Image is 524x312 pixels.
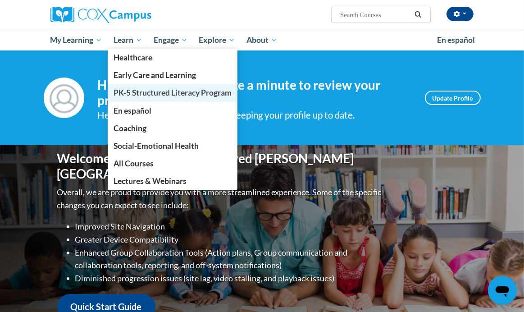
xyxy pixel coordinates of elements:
a: Healthcare [108,49,237,66]
a: Cox Campus [50,7,182,23]
span: Learn [114,35,142,46]
div: Help improve your experience by keeping your profile up to date. [98,108,411,123]
iframe: Button to launch messaging window [488,276,517,305]
span: PK-5 Structured Literacy Program [114,88,232,97]
li: Diminished progression issues (site lag, video stalling, and playback issues) [75,272,384,285]
span: Early Care and Learning [114,70,196,80]
a: My Learning [45,30,108,50]
div: Main menu [44,30,481,50]
a: Explore [193,30,241,50]
span: About [246,35,277,46]
a: Early Care and Learning [108,66,237,84]
a: PK-5 Structured Literacy Program [108,84,237,101]
button: Search [411,9,425,20]
h1: Welcome to the new and improved [PERSON_NAME][GEOGRAPHIC_DATA] [57,151,384,181]
span: Explore [199,35,235,46]
img: Cox Campus [50,7,151,23]
span: Coaching [114,124,146,133]
a: Lectures & Webinars [108,172,237,190]
li: Improved Site Navigation [75,220,384,233]
h4: Hi [PERSON_NAME]! Take a minute to review your profile. [98,78,411,108]
a: Coaching [108,119,237,137]
span: En español [437,35,475,45]
a: En español [431,31,481,50]
a: Engage [148,30,193,50]
span: Healthcare [114,53,152,62]
li: Greater Device Compatibility [75,233,384,246]
a: Update Profile [425,91,481,105]
a: En español [108,102,237,119]
a: All Courses [108,155,237,172]
img: Profile Image [44,78,84,118]
span: En español [114,106,151,115]
span: Lectures & Webinars [114,176,187,186]
a: Learn [108,30,148,50]
li: Enhanced Group Collaboration Tools (Action plans, Group communication and collaboration tools, re... [75,246,384,272]
a: About [241,30,283,50]
span: My Learning [50,35,102,46]
button: Account Settings [447,7,474,21]
a: Social-Emotional Health [108,137,237,155]
span: Social-Emotional Health [114,141,199,151]
span: Engage [154,35,187,46]
input: Search Courses [339,9,411,20]
span: All Courses [114,159,154,168]
p: Overall, we are proud to provide you with a more streamlined experience. Some of the specific cha... [57,186,384,212]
